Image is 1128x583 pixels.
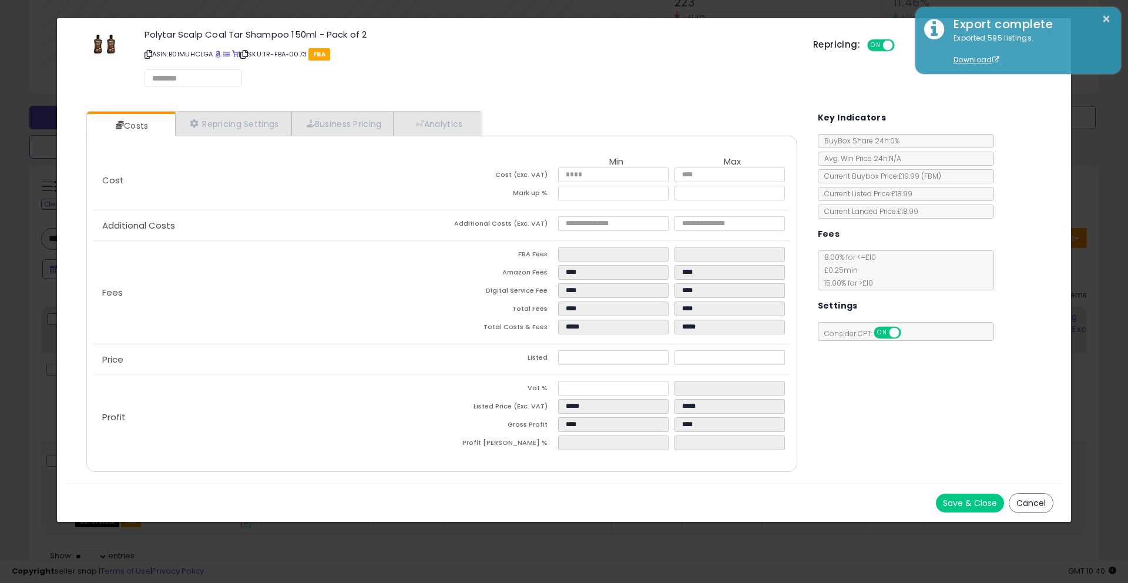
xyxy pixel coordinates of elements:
[813,40,860,49] h5: Repricing:
[818,171,941,181] span: Current Buybox Price:
[818,265,858,275] span: £0.25 min
[898,171,941,181] span: £19.99
[818,110,887,125] h5: Key Indicators
[818,227,840,242] h5: Fees
[93,221,442,230] p: Additional Costs
[93,413,442,422] p: Profit
[945,33,1112,66] div: Exported 595 listings.
[442,417,558,435] td: Gross Profit
[87,114,174,138] a: Costs
[145,45,796,63] p: ASIN: B01MUHCLGA | SKU: TR-FBA-0073
[442,186,558,204] td: Mark up %
[93,288,442,297] p: Fees
[442,167,558,186] td: Cost (Exc. VAT)
[442,399,558,417] td: Listed Price (Exc. VAT)
[442,283,558,301] td: Digital Service Fee
[223,49,230,59] a: All offer listings
[442,350,558,368] td: Listed
[868,41,883,51] span: ON
[215,49,221,59] a: BuyBox page
[893,41,912,51] span: OFF
[818,329,916,339] span: Consider CPT:
[93,355,442,364] p: Price
[875,328,889,338] span: ON
[674,157,791,167] th: Max
[88,30,123,58] img: 417k1ktzkDL._SL60_.jpg
[936,494,1004,512] button: Save & Close
[818,252,876,288] span: 8.00 % for <= £10
[899,328,918,338] span: OFF
[442,320,558,338] td: Total Costs & Fees
[558,157,674,167] th: Min
[818,153,901,163] span: Avg. Win Price 24h: N/A
[291,112,394,136] a: Business Pricing
[1102,12,1111,26] button: ×
[394,112,481,136] a: Analytics
[442,301,558,320] td: Total Fees
[945,16,1112,33] div: Export complete
[308,48,330,61] span: FBA
[145,30,796,39] h3: Polytar Scalp Coal Tar Shampoo 150ml - Pack of 2
[442,435,558,454] td: Profit [PERSON_NAME] %
[175,112,291,136] a: Repricing Settings
[1009,493,1053,513] button: Cancel
[442,381,558,399] td: Vat %
[921,171,941,181] span: ( FBM )
[232,49,239,59] a: Your listing only
[818,189,912,199] span: Current Listed Price: £18.99
[442,216,558,234] td: Additional Costs (Exc. VAT)
[442,247,558,265] td: FBA Fees
[93,176,442,185] p: Cost
[442,265,558,283] td: Amazon Fees
[818,278,873,288] span: 15.00 % for > £10
[818,136,899,146] span: BuyBox Share 24h: 0%
[818,206,918,216] span: Current Landed Price: £18.99
[818,299,858,313] h5: Settings
[954,55,999,65] a: Download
